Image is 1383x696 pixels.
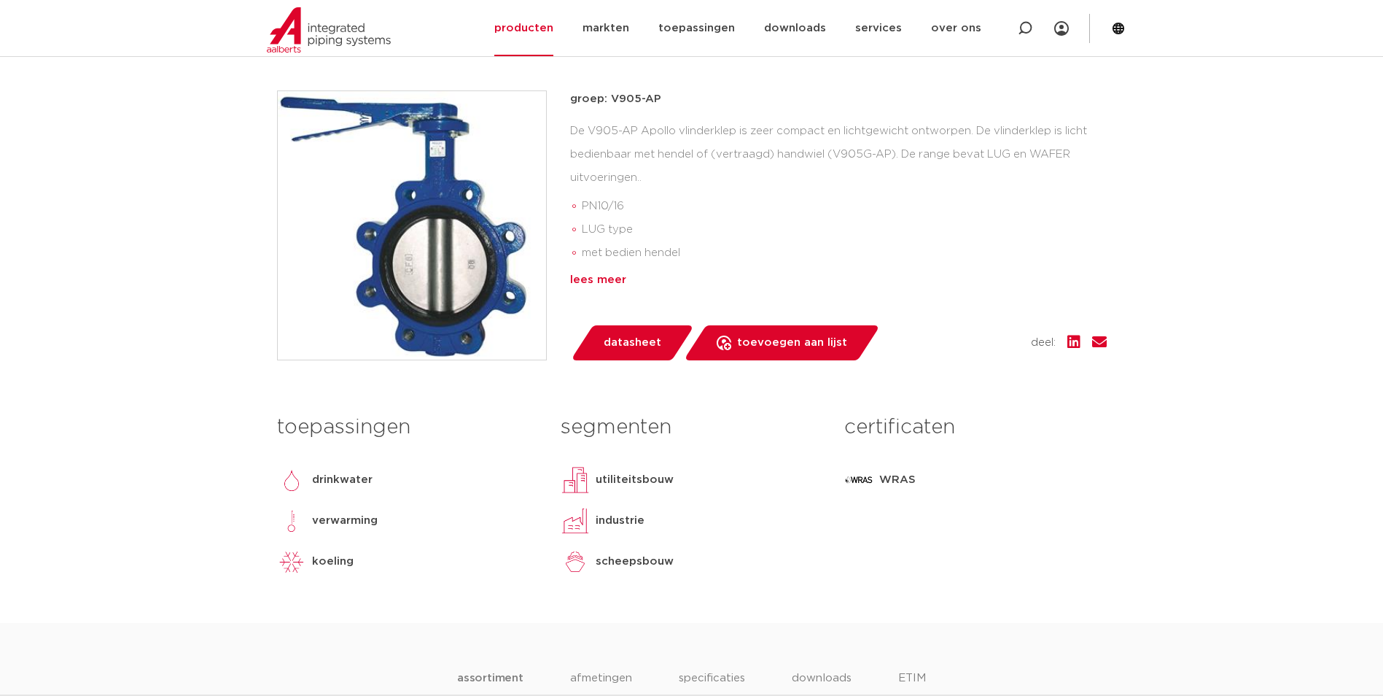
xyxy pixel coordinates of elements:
img: utiliteitsbouw [561,465,590,495]
span: deel: [1031,334,1056,352]
div: De V905-AP Apollo vlinderklep is zeer compact en lichtgewicht ontworpen. De vlinderklep is licht ... [570,120,1107,266]
div: lees meer [570,271,1107,289]
li: met bedien hendel [582,241,1107,265]
span: datasheet [604,331,661,355]
img: Product Image for Apollo vlinderklep LUG met handgreep PN10/16 (2x flens) [278,91,546,360]
p: scheepsbouw [596,553,674,571]
p: WRAS [879,471,916,489]
li: LUG type [582,218,1107,241]
a: datasheet [570,325,694,360]
p: industrie [596,512,644,530]
img: WRAS [844,465,873,495]
img: drinkwater [277,465,306,495]
h3: toepassingen [277,413,539,442]
img: scheepsbouw [561,547,590,576]
p: groep: V905-AP [570,90,1107,108]
h3: segmenten [561,413,822,442]
p: drinkwater [312,471,373,489]
li: RVS klep en assen [582,265,1107,288]
p: utiliteitsbouw [596,471,674,489]
span: toevoegen aan lijst [737,331,847,355]
p: verwarming [312,512,378,530]
li: PN10/16 [582,195,1107,218]
p: koeling [312,553,354,571]
img: koeling [277,547,306,576]
h3: certificaten [844,413,1106,442]
img: industrie [561,506,590,535]
img: verwarming [277,506,306,535]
